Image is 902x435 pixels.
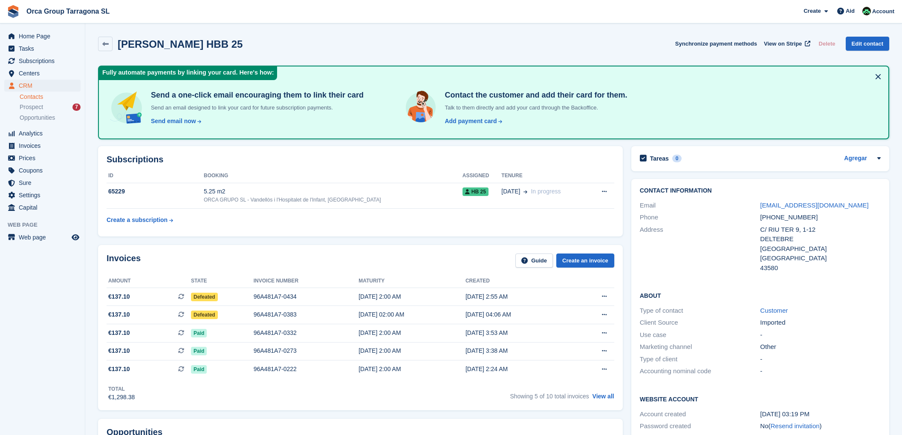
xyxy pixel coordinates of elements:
font: Subscriptions [19,58,55,64]
font: Web page [8,222,38,228]
a: Prospect 7 [20,103,81,112]
font: 96A481A7-0222 [254,366,297,372]
font: Use case [640,331,667,338]
img: stora-icon-8386f47178a22dfd0bd8f6a31ec36ba5ce8667c1dd55bd0f319d3a0aa187defe.svg [7,5,20,18]
font: Account [872,8,894,14]
font: Booking [204,173,228,179]
font: Tenure [501,173,522,179]
font: Contact the customer and add their card for them. [445,91,627,99]
font: About [640,292,661,299]
font: CRM [19,82,32,89]
a: Opportunities [20,113,81,122]
a: [EMAIL_ADDRESS][DOMAIN_NAME] [760,202,868,209]
font: In progress [531,188,561,195]
a: View on Stripe [760,37,812,51]
font: Fully automate payments by linking your card. Here's how: [102,69,274,76]
font: Settings [19,192,40,199]
a: Create a subscription [107,212,173,228]
font: Created [465,278,490,284]
font: Marketing channel [640,343,692,350]
font: Talk to them directly and add your card through the Backoffice. [445,104,598,111]
font: Invoice number [254,278,298,284]
font: [DATE] 2:24 AM [465,366,508,372]
font: Type of client [640,355,677,363]
font: Contacts [20,93,43,100]
font: €137.10 [108,293,130,300]
font: - [760,367,762,375]
font: Address [640,226,663,233]
font: €137.10 [108,311,130,318]
font: Contact information [640,187,712,194]
font: Add payment card [445,118,497,124]
font: [DATE] 2:00 AM [358,366,401,372]
font: 65229 [108,188,125,195]
font: Imported [760,319,785,326]
font: Invoices [107,254,141,263]
font: ID [108,173,113,179]
font: Prices [19,155,35,161]
font: State [191,278,207,284]
font: Other [760,343,776,350]
font: Create a subscription [107,216,168,223]
font: Send email now [151,118,196,124]
font: Create an invoice [562,257,608,264]
a: menu [4,55,81,67]
a: menu [4,80,81,92]
a: Add payment card [441,117,503,126]
font: [DATE] 3:38 AM [465,347,508,354]
font: [PHONE_NUMBER] [760,213,818,221]
font: Analytics [19,130,43,137]
font: Maturity [358,278,385,284]
font: Invoices [19,142,40,149]
a: menu [4,30,81,42]
font: - [760,355,762,363]
a: Edit contact [846,37,889,51]
font: Account created [640,410,686,418]
font: Subscriptions [107,155,163,164]
font: - [760,331,762,338]
font: Orca Group Tarragona SL [26,8,110,15]
font: Synchronize payment methods [675,40,757,47]
font: Edit contact [852,40,883,47]
font: €137.10 [108,329,130,336]
font: 96A481A7-0434 [254,293,297,300]
font: Home Page [19,33,50,40]
a: View all [593,393,614,400]
font: DELTEBRE [760,235,793,242]
font: ORCA GRUPO SL - Vandellòs i l'Hospitalet de l'Infant, [GEOGRAPHIC_DATA] [204,197,381,203]
font: Paid [194,348,204,354]
font: ( [769,422,771,429]
img: get-in-touch-e3e95b6451f4e49772a6039d3abdde126589d6f45a760754adfa51be33bf0f70.svg [404,90,438,124]
font: No [760,422,768,429]
font: Delete [819,40,836,47]
font: Web page [19,234,46,241]
font: View on Stripe [764,40,802,47]
a: Resend invitation [771,422,820,429]
button: Synchronize payment methods [675,37,757,51]
font: [DATE] 03:19 PM [760,410,809,418]
font: [DATE] 2:55 AM [465,293,508,300]
font: [DATE] 2:00 AM [358,329,401,336]
font: €1,298.38 [108,394,135,400]
font: Accounting nominal code [640,367,711,375]
font: 96A481A7-0383 [254,311,297,318]
div: 0 [672,155,682,162]
font: HB 25 [471,189,486,195]
font: Send an email designed to link your card for future subscription payments. [151,104,333,111]
font: [PERSON_NAME] HBB 25 [118,38,243,50]
font: 96A481A7-0273 [254,347,297,354]
font: Coupons [19,167,43,174]
font: Defeated [194,312,215,318]
font: Centers [19,70,40,77]
a: Customer [760,307,788,314]
font: €137.10 [108,347,130,354]
a: Store Preview [70,232,81,242]
font: [DATE] 3:53 AM [465,329,508,336]
font: Aid [846,8,855,14]
font: Sure [19,179,32,186]
font: Defeated [194,294,215,300]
